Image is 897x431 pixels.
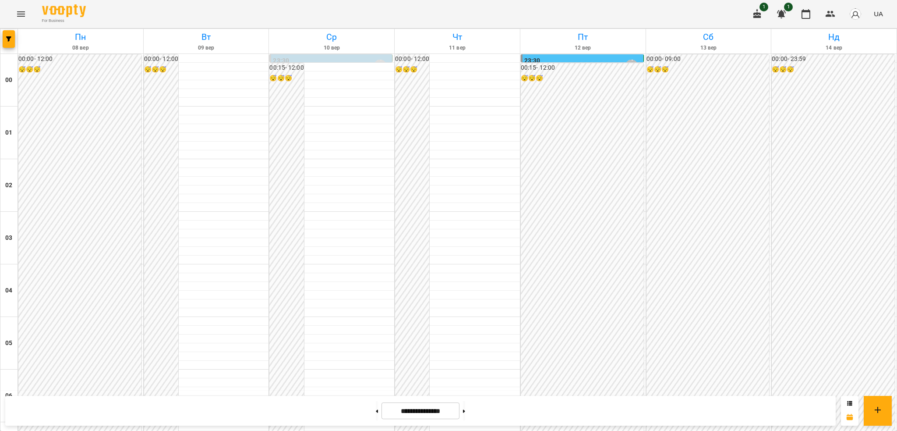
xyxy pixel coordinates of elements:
[759,3,768,11] span: 1
[521,74,644,83] h6: 😴😴😴
[269,74,304,83] h6: 😴😴😴
[849,8,862,20] img: avatar_s.png
[772,54,895,64] h6: 00:00 - 23:59
[395,54,429,64] h6: 00:00 - 12:00
[874,9,883,18] span: UA
[772,65,895,75] h6: 😴😴😴
[5,181,12,190] h6: 02
[522,44,644,52] h6: 12 вер
[396,30,519,44] h6: Чт
[524,56,540,66] label: 23:30
[42,18,86,24] span: For Business
[647,44,770,52] h6: 13 вер
[144,54,178,64] h6: 00:00 - 12:00
[5,128,12,138] h6: 01
[270,44,393,52] h6: 10 вер
[19,30,142,44] h6: Пн
[646,65,770,75] h6: 😴😴😴
[5,338,12,348] h6: 05
[270,30,393,44] h6: Ср
[396,44,519,52] h6: 11 вер
[870,6,886,22] button: UA
[269,63,304,73] h6: 00:15 - 12:00
[374,60,387,73] div: Луньова Ганна
[5,75,12,85] h6: 00
[784,3,793,11] span: 1
[145,44,268,52] h6: 09 вер
[144,65,178,75] h6: 😴😴😴
[625,60,638,73] div: Луньова Ганна
[522,30,644,44] h6: Пт
[19,44,142,52] h6: 08 вер
[773,30,895,44] h6: Нд
[773,44,895,52] h6: 14 вер
[395,65,429,75] h6: 😴😴😴
[11,4,32,25] button: Menu
[5,286,12,296] h6: 04
[521,63,644,73] h6: 00:15 - 12:00
[42,4,86,17] img: Voopty Logo
[145,30,268,44] h6: Вт
[18,65,141,75] h6: 😴😴😴
[646,54,770,64] h6: 00:00 - 09:00
[18,54,141,64] h6: 00:00 - 12:00
[5,233,12,243] h6: 03
[647,30,770,44] h6: Сб
[273,56,289,66] label: 23:30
